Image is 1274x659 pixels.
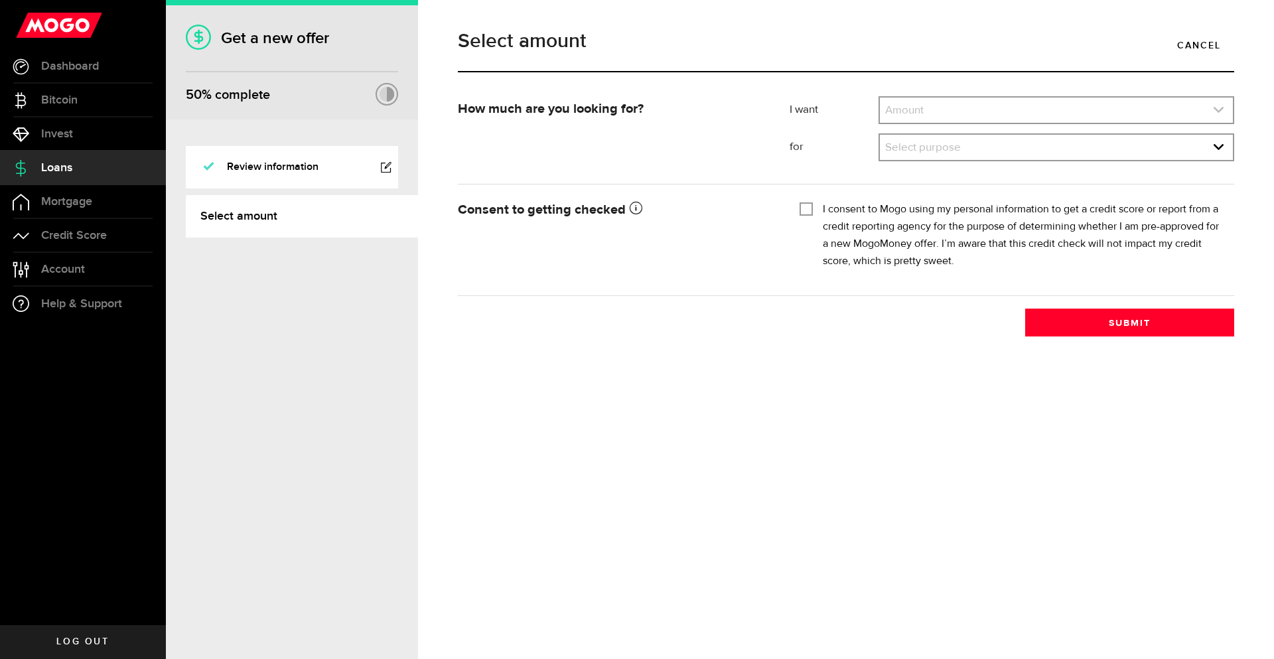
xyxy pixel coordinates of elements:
[186,146,398,188] a: Review information
[458,102,644,115] strong: How much are you looking for?
[458,31,1234,51] h1: Select amount
[790,139,879,155] label: for
[1025,309,1234,336] button: Submit
[41,162,72,174] span: Loans
[458,203,642,216] strong: Consent to getting checked
[56,637,109,646] span: Log out
[41,94,78,106] span: Bitcoin
[186,29,398,48] h1: Get a new offer
[41,298,122,310] span: Help & Support
[880,98,1233,123] a: expand select
[790,102,879,118] label: I want
[41,263,85,275] span: Account
[186,195,418,238] a: Select amount
[41,196,92,208] span: Mortgage
[880,135,1233,160] a: expand select
[800,201,813,214] input: I consent to Mogo using my personal information to get a credit score or report from a credit rep...
[11,5,50,45] button: Open LiveChat chat widget
[41,230,107,242] span: Credit Score
[186,87,202,103] span: 50
[823,201,1224,270] label: I consent to Mogo using my personal information to get a credit score or report from a credit rep...
[41,60,99,72] span: Dashboard
[186,83,270,107] div: % complete
[41,128,73,140] span: Invest
[1164,31,1234,59] a: Cancel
